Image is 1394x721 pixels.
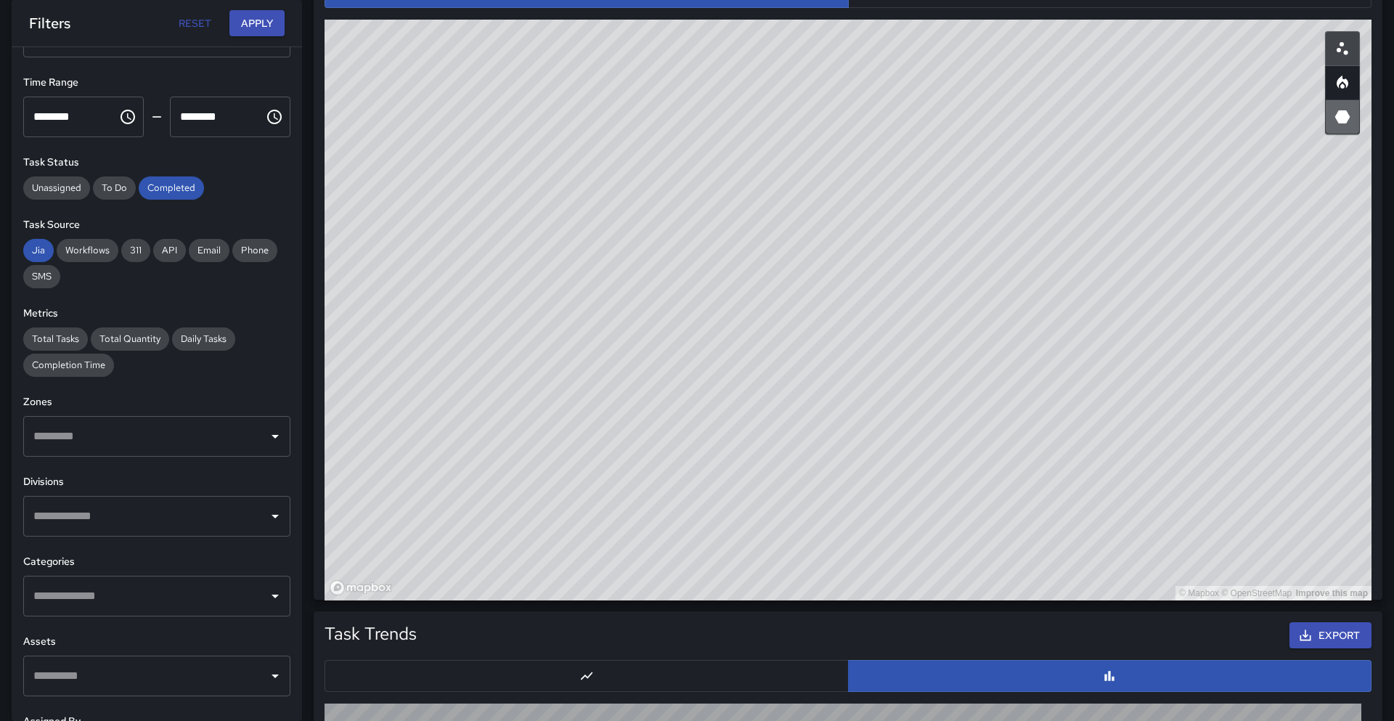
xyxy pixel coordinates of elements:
[325,660,849,692] button: Line Chart
[172,327,235,351] div: Daily Tasks
[229,10,285,37] button: Apply
[189,239,229,262] div: Email
[57,239,118,262] div: Workflows
[139,182,204,194] span: Completed
[23,359,114,371] span: Completion Time
[265,666,285,686] button: Open
[23,176,90,200] div: Unassigned
[260,102,289,131] button: Choose time, selected time is 11:59 PM
[232,244,277,256] span: Phone
[23,217,290,233] h6: Task Source
[23,306,290,322] h6: Metrics
[153,239,186,262] div: API
[91,333,169,345] span: Total Quantity
[23,394,290,410] h6: Zones
[23,239,54,262] div: Jia
[189,244,229,256] span: Email
[139,176,204,200] div: Completed
[848,660,1372,692] button: Bar Chart
[23,265,60,288] div: SMS
[23,182,90,194] span: Unassigned
[23,75,290,91] h6: Time Range
[93,182,136,194] span: To Do
[172,333,235,345] span: Daily Tasks
[1334,108,1351,126] svg: 3D Heatmap
[23,474,290,490] h6: Divisions
[1289,622,1371,649] button: Export
[153,244,186,256] span: API
[265,506,285,526] button: Open
[23,327,88,351] div: Total Tasks
[23,333,88,345] span: Total Tasks
[113,102,142,131] button: Choose time, selected time is 12:00 AM
[93,176,136,200] div: To Do
[23,554,290,570] h6: Categories
[265,586,285,606] button: Open
[1102,669,1117,683] svg: Bar Chart
[1325,65,1360,100] button: Heatmap
[1334,40,1351,57] svg: Scatterplot
[23,634,290,650] h6: Assets
[23,354,114,377] div: Completion Time
[121,239,150,262] div: 311
[1325,99,1360,134] button: 3D Heatmap
[121,244,150,256] span: 311
[1325,31,1360,66] button: Scatterplot
[23,270,60,282] span: SMS
[91,327,169,351] div: Total Quantity
[232,239,277,262] div: Phone
[23,244,54,256] span: Jia
[265,426,285,447] button: Open
[325,622,417,645] h5: Task Trends
[29,12,70,35] h6: Filters
[171,10,218,37] button: Reset
[579,669,594,683] svg: Line Chart
[23,155,290,171] h6: Task Status
[1334,74,1351,91] svg: Heatmap
[57,244,118,256] span: Workflows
